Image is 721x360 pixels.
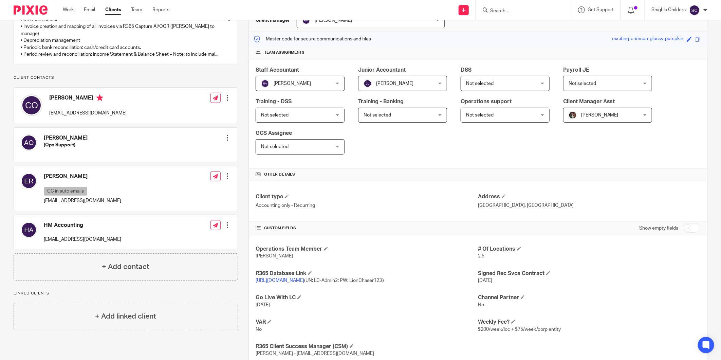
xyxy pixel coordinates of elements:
[21,134,37,151] img: svg%3E
[44,197,121,204] p: [EMAIL_ADDRESS][DOMAIN_NAME]
[44,187,87,196] p: CC in auto emails
[256,202,478,209] p: Accounting only - Recurring
[478,202,700,209] p: [GEOGRAPHIC_DATA], [GEOGRAPHIC_DATA]
[256,246,478,253] h4: Operations Team Member
[364,79,372,88] img: svg%3E
[14,291,238,296] p: Linked clients
[376,81,413,86] span: [PERSON_NAME]
[569,81,596,86] span: Not selected
[49,110,127,116] p: [EMAIL_ADDRESS][DOMAIN_NAME]
[256,254,293,258] span: [PERSON_NAME]
[44,236,121,243] p: [EMAIL_ADDRESS][DOMAIN_NAME]
[96,94,103,101] i: Primary
[256,303,270,307] span: [DATE]
[581,113,618,118] span: [PERSON_NAME]
[256,351,374,356] span: [PERSON_NAME] - [EMAIL_ADDRESS][DOMAIN_NAME]
[256,99,292,104] span: Training - DSS
[302,16,310,24] img: svg%3E
[131,6,142,13] a: Team
[569,111,577,119] img: Profile%20picture%20JUS.JPG
[254,36,371,42] p: Master code for secure communications and files
[14,75,238,80] p: Client contacts
[478,278,492,283] span: [DATE]
[44,142,88,148] h5: (Ops Support)
[256,343,478,350] h4: R365 Client Success Manager (CSM)
[478,327,561,332] span: $200/week/loc + $75/week/corp entity
[21,173,37,189] img: svg%3E
[478,254,484,258] span: 2.5
[44,222,121,229] h4: HM Accounting
[14,5,48,15] img: Pixie
[49,94,127,103] h4: [PERSON_NAME]
[478,303,484,307] span: No
[358,99,404,104] span: Training - Banking
[563,99,615,104] span: Client Manager Asst
[105,6,121,13] a: Clients
[461,67,472,73] span: DSS
[639,225,678,232] label: Show empty fields
[256,278,304,283] a: [URL][DOMAIN_NAME]
[256,278,384,283] span: (UN: LC-Admin2; PW: LionChaser123!)
[102,262,149,272] h4: + Add contact
[478,246,700,253] h4: # Of Locations
[256,294,478,301] h4: Go Live With LC
[315,18,352,23] span: [PERSON_NAME]
[256,327,262,332] span: No
[256,193,478,200] h4: Client type
[256,67,299,73] span: Staff Accountant
[489,8,551,14] input: Search
[261,144,289,149] span: Not selected
[563,67,589,73] span: Payroll JE
[689,5,700,16] img: svg%3E
[256,130,292,136] span: GCS Assignee
[264,50,304,55] span: Team assignments
[274,81,311,86] span: [PERSON_NAME]
[478,294,700,301] h4: Channel Partner
[256,319,478,326] h4: VAR
[44,173,121,180] h4: [PERSON_NAME]
[466,113,494,118] span: Not selected
[461,99,512,104] span: Operations support
[478,319,700,326] h4: Weekly Fee?
[256,17,290,24] h3: Client manager
[466,81,494,86] span: Not selected
[478,270,700,277] h4: Signed Rec Svcs Contract
[264,172,295,177] span: Other details
[84,6,95,13] a: Email
[261,79,269,88] img: svg%3E
[261,113,289,118] span: Not selected
[612,35,683,43] div: exciting-crimson-glossy-pumpkin
[256,226,478,231] h4: CUSTOM FIELDS
[364,113,391,118] span: Not selected
[63,6,74,13] a: Work
[152,6,169,13] a: Reports
[21,222,37,238] img: svg%3E
[44,134,88,142] h4: [PERSON_NAME]
[21,94,42,116] img: svg%3E
[588,7,614,12] span: Get Support
[651,6,686,13] p: Shighla Childers
[478,193,700,200] h4: Address
[95,311,156,322] h4: + Add linked client
[256,270,478,277] h4: R365 Database Link
[358,67,406,73] span: Junior Accountant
